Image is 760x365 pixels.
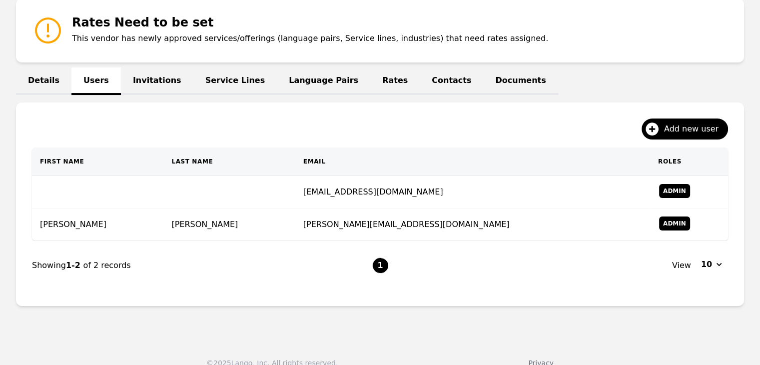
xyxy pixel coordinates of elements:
a: Service Lines [193,67,277,95]
a: Language Pairs [277,67,370,95]
div: Showing of 2 records [32,259,372,271]
td: [PERSON_NAME] [32,208,163,241]
button: Add new user [642,118,728,139]
th: Roles [650,147,728,176]
span: Admin [659,216,690,230]
span: 10 [701,258,712,270]
a: Contacts [420,67,483,95]
th: First Name [32,147,163,176]
button: 10 [695,256,728,272]
span: 1-2 [66,260,83,270]
span: View [672,259,691,271]
nav: Page navigation [32,241,728,290]
span: Admin [659,184,690,198]
p: This vendor has newly approved services/offerings (language pairs, Service lines, industries) tha... [72,32,548,44]
h4: Rates Need to be set [72,14,548,30]
a: Invitations [121,67,193,95]
a: Documents [483,67,558,95]
td: [PERSON_NAME][EMAIL_ADDRESS][DOMAIN_NAME] [295,208,650,241]
th: Last Name [163,147,295,176]
a: Rates [370,67,420,95]
td: [EMAIL_ADDRESS][DOMAIN_NAME] [295,176,650,208]
td: [PERSON_NAME] [163,208,295,241]
a: Details [16,67,71,95]
span: Add new user [664,123,726,135]
th: Email [295,147,650,176]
